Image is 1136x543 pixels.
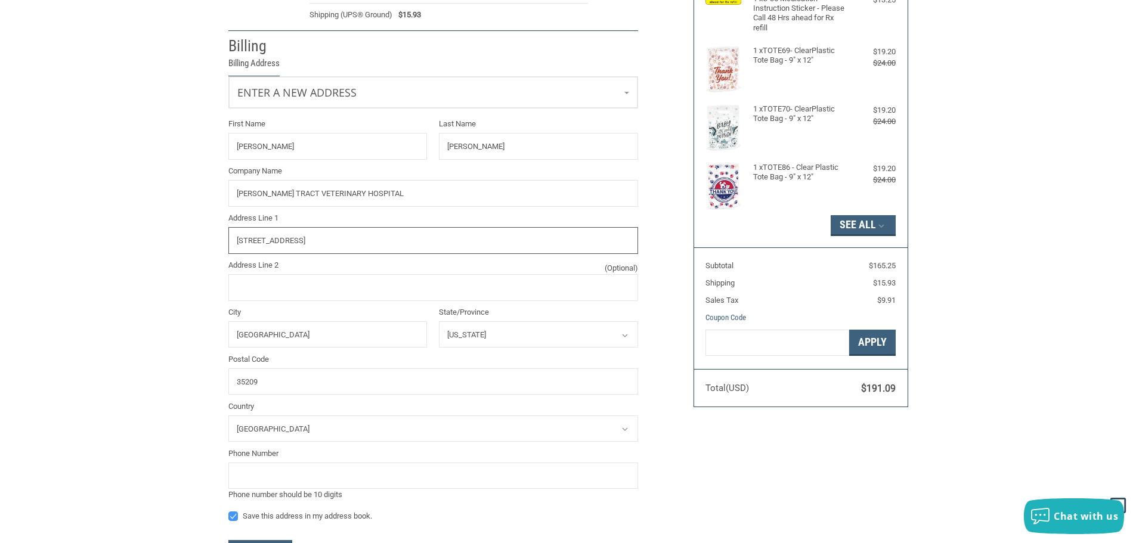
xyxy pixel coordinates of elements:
div: $24.00 [848,57,896,69]
label: Address Line 1 [228,212,638,224]
div: Phone number should be 10 digits [228,489,638,501]
label: Save this address in my address book. [228,511,638,521]
a: Enter or select a different address [229,77,637,108]
button: See All [831,215,896,235]
button: Apply [849,330,896,356]
label: Phone Number [228,448,638,460]
label: Postal Code [228,353,638,365]
span: $191.09 [861,383,896,394]
label: Address Line 2 [228,259,638,271]
div: $19.20 [848,46,896,58]
span: Total (USD) [705,383,749,393]
div: $19.20 [848,104,896,116]
span: $15.93 [392,9,421,21]
input: Gift Certificate or Coupon Code [705,330,849,356]
label: Last Name [439,118,638,130]
label: Country [228,401,638,412]
legend: Billing Address [228,57,280,76]
span: $15.93 [873,278,896,287]
span: $9.91 [877,296,896,305]
button: Chat with us [1024,498,1124,534]
span: Sales Tax [705,296,738,305]
label: First Name [228,118,428,130]
div: $24.00 [848,174,896,186]
span: $165.25 [869,261,896,270]
span: Shipping (UPS® Ground) [309,9,392,21]
span: Chat with us [1054,510,1118,523]
span: Shipping [705,278,735,287]
a: Coupon Code [705,313,746,322]
div: $24.00 [848,116,896,128]
div: $19.20 [848,163,896,175]
span: Subtotal [705,261,733,270]
label: State/Province [439,306,638,318]
h4: 1 x TOTE86 - Clear Plastic Tote Bag - 9" x 12" [753,163,846,182]
h2: Billing [228,36,298,56]
label: Company Name [228,165,638,177]
label: City [228,306,428,318]
small: (Optional) [605,262,638,274]
span: Enter a new address [237,85,357,100]
h4: 1 x TOTE70- ClearPlastic Tote Bag - 9" x 12" [753,104,846,124]
h4: 1 x TOTE69- ClearPlastic Tote Bag - 9" x 12" [753,46,846,66]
